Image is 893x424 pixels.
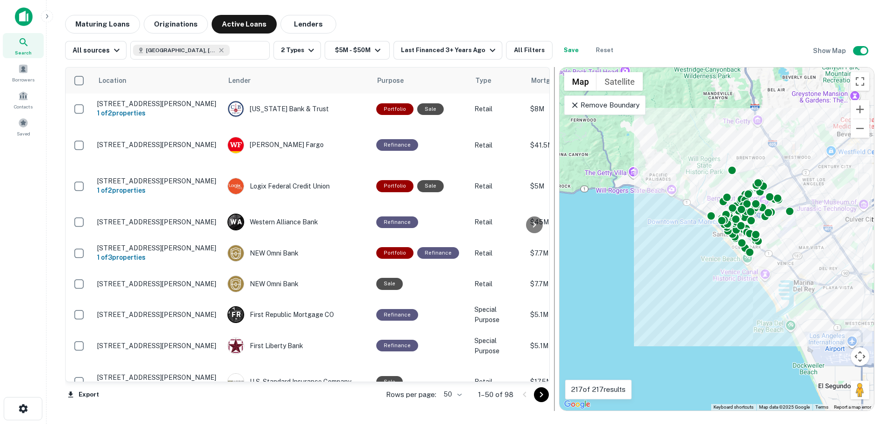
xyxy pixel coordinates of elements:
[474,181,521,191] p: Retail
[228,101,244,117] img: picture
[97,218,218,226] p: [STREET_ADDRESS][PERSON_NAME]
[227,373,367,390] div: U.s. Standard Insurance Company
[144,15,208,34] button: Originations
[376,103,413,115] div: This is a portfolio loan with 2 properties
[713,404,753,411] button: Keyboard shortcuts
[98,75,139,86] span: Location
[474,377,521,387] p: Retail
[851,347,869,366] button: Map camera controls
[377,75,416,86] span: Purpose
[562,398,593,411] img: Google
[475,75,503,86] span: Type
[478,389,513,400] p: 1–50 of 98
[228,245,244,261] img: picture
[97,342,218,350] p: [STREET_ADDRESS][PERSON_NAME]
[3,114,44,139] a: Saved
[3,87,44,112] a: Contacts
[372,67,470,94] th: Purpose
[562,398,593,411] a: Open this area in Google Maps (opens a new window)
[228,75,251,86] span: Lender
[228,374,244,390] img: picture
[97,373,218,390] p: [STREET_ADDRESS][PERSON_NAME][PERSON_NAME]
[474,248,521,258] p: Retail
[97,141,218,149] p: [STREET_ADDRESS][PERSON_NAME]
[590,41,620,60] button: Reset
[97,310,218,319] p: [STREET_ADDRESS][PERSON_NAME]
[97,185,218,195] h6: 1 of 2 properties
[474,336,521,356] p: Special Purpose
[376,376,403,388] div: Sale
[834,404,871,410] a: Report a map error
[376,309,418,321] div: This loan purpose was for refinancing
[325,41,390,60] button: $5M - $50M
[227,337,367,354] div: First Liberty Bank
[474,304,521,325] p: Special Purpose
[228,137,244,153] img: picture
[846,350,893,394] iframe: Chat Widget
[813,46,847,56] h6: Show Map
[97,177,218,185] p: [STREET_ADDRESS][PERSON_NAME]
[597,72,643,91] button: Show satellite imagery
[65,41,127,60] button: All sources
[560,67,874,411] div: 0 0
[376,180,413,192] div: This is a portfolio loan with 2 properties
[401,45,498,56] div: Last Financed 3+ Years Ago
[280,15,336,34] button: Lenders
[851,119,869,138] button: Zoom out
[376,216,418,228] div: This loan purpose was for refinancing
[376,247,413,259] div: This is a portfolio loan with 3 properties
[440,388,463,401] div: 50
[470,67,526,94] th: Type
[212,15,277,34] button: Active Loans
[17,130,30,137] span: Saved
[3,33,44,58] a: Search
[570,100,640,111] p: Remove Boundary
[851,72,869,91] button: Toggle fullscreen view
[227,306,367,323] div: First Republic Mortgage CO
[506,41,553,60] button: All Filters
[556,41,586,60] button: Save your search to get updates of matches that match your search criteria.
[417,180,444,192] div: Sale
[474,140,521,150] p: Retail
[97,100,218,108] p: [STREET_ADDRESS][PERSON_NAME]
[227,245,367,262] div: NEW Omni Bank
[3,60,44,85] a: Borrowers
[393,41,502,60] button: Last Financed 3+ Years Ago
[376,139,418,151] div: This loan purpose was for refinancing
[73,45,122,56] div: All sources
[273,41,321,60] button: 2 Types
[228,178,244,194] img: picture
[474,104,521,114] p: Retail
[815,404,828,410] a: Terms (opens in new tab)
[65,15,140,34] button: Maturing Loans
[14,103,33,110] span: Contacts
[97,252,218,262] h6: 1 of 3 properties
[227,214,367,230] div: Western Alliance Bank
[15,49,32,56] span: Search
[12,76,34,83] span: Borrowers
[228,276,244,292] img: picture
[227,276,367,292] div: NEW Omni Bank
[97,280,218,288] p: [STREET_ADDRESS][PERSON_NAME]
[97,108,218,118] h6: 1 of 2 properties
[228,338,244,354] img: picture
[232,310,240,320] p: F R
[534,387,549,402] button: Go to next page
[474,279,521,289] p: Retail
[417,247,459,259] div: This loan purpose was for refinancing
[97,244,218,252] p: [STREET_ADDRESS][PERSON_NAME]
[759,404,810,410] span: Map data ©2025 Google
[376,278,403,289] div: Sale
[227,178,367,195] div: Logix Federal Credit Union
[851,100,869,119] button: Zoom in
[376,340,418,351] div: This loan purpose was for refinancing
[227,137,367,154] div: [PERSON_NAME] Fargo
[227,101,367,117] div: [US_STATE] Bank & Trust
[223,67,372,94] th: Lender
[15,7,33,26] img: capitalize-icon.png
